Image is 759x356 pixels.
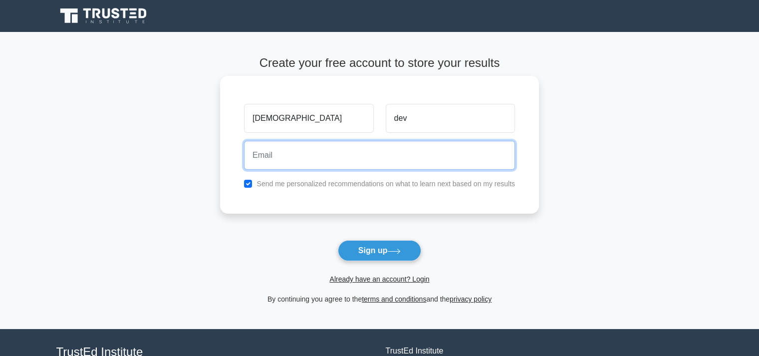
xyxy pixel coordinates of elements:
input: First name [244,104,373,133]
input: Email [244,141,515,170]
button: Sign up [338,240,422,261]
a: Already have an account? Login [329,275,429,283]
a: terms and conditions [362,295,426,303]
div: By continuing you agree to the and the [214,293,545,305]
input: Last name [386,104,515,133]
label: Send me personalized recommendations on what to learn next based on my results [256,180,515,188]
h4: Create your free account to store your results [220,56,539,70]
a: privacy policy [450,295,492,303]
